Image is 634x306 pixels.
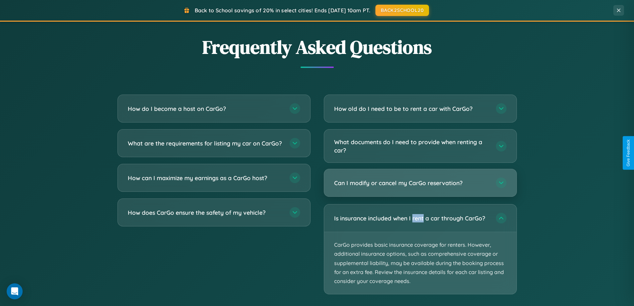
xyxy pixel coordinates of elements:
[334,138,489,154] h3: What documents do I need to provide when renting a car?
[128,105,283,113] h3: How do I become a host on CarGo?
[117,34,517,60] h2: Frequently Asked Questions
[324,232,517,294] p: CarGo provides basic insurance coverage for renters. However, additional insurance options, such ...
[128,208,283,217] h3: How does CarGo ensure the safety of my vehicle?
[334,105,489,113] h3: How old do I need to be to rent a car with CarGo?
[334,179,489,187] h3: Can I modify or cancel my CarGo reservation?
[7,283,23,299] div: Open Intercom Messenger
[195,7,370,14] span: Back to School savings of 20% in select cities! Ends [DATE] 10am PT.
[626,140,631,166] div: Give Feedback
[375,5,429,16] button: BACK2SCHOOL20
[128,139,283,148] h3: What are the requirements for listing my car on CarGo?
[334,214,489,222] h3: Is insurance included when I rent a car through CarGo?
[128,174,283,182] h3: How can I maximize my earnings as a CarGo host?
